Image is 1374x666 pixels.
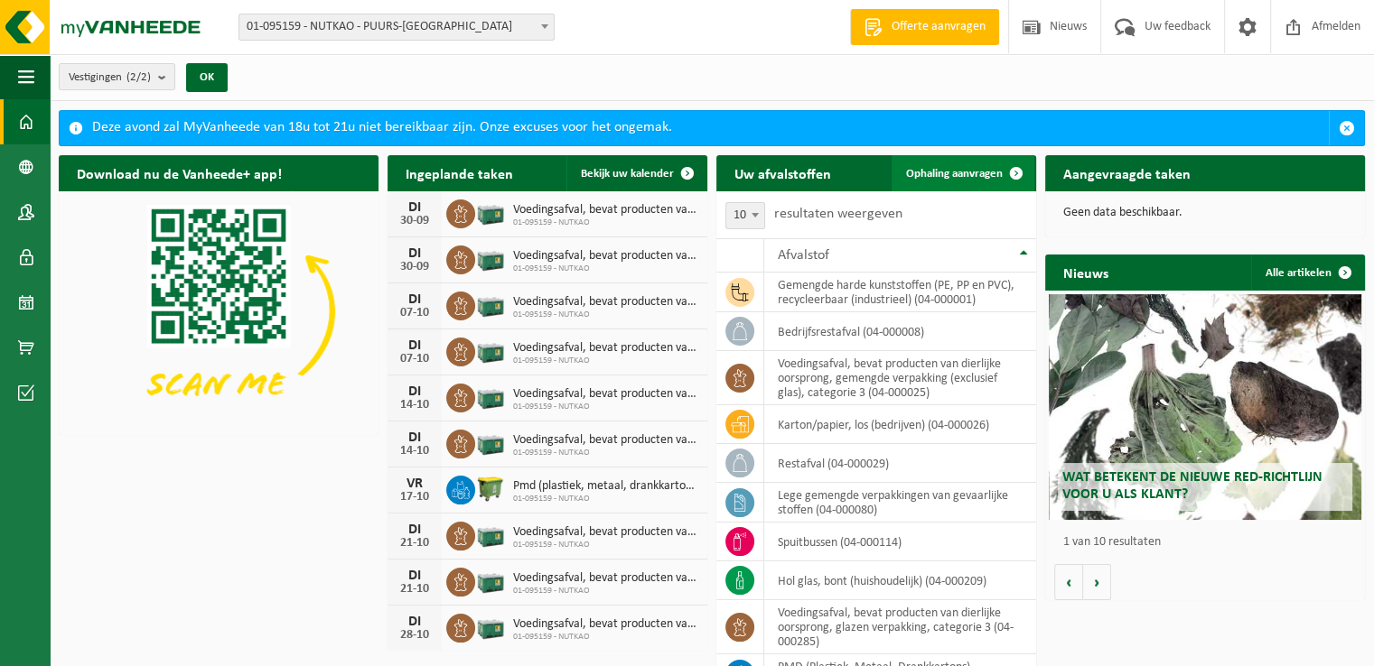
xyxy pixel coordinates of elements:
[397,215,433,227] div: 30-09
[581,168,674,180] span: Bekijk uw kalender
[764,351,1036,405] td: voedingsafval, bevat producten van dierlijke oorsprong, gemengde verpakking (exclusief glas), cat...
[1062,470,1323,502] span: Wat betekent de nieuwe RED-richtlijn voor u als klant?
[397,476,433,491] div: VR
[513,402,698,412] span: 01-095159 - NUTKAO
[397,338,433,353] div: DI
[1045,155,1209,190] h2: Aangevraagde taken
[892,155,1034,191] a: Ophaling aanvragen
[69,64,151,91] span: Vestigingen
[397,569,433,583] div: DI
[566,155,706,191] a: Bekijk uw kalender
[764,312,1036,351] td: bedrijfsrestafval (04-000008)
[764,600,1036,654] td: voedingsafval, bevat producten van dierlijke oorsprong, glazen verpakking, categorie 3 (04-000285)
[397,292,433,307] div: DI
[397,246,433,261] div: DI
[513,494,698,504] span: 01-095159 - NUTKAO
[716,155,849,190] h2: Uw afvalstoffen
[475,381,506,412] img: PB-LB-0680-HPE-GN-01
[1083,564,1111,600] button: Volgende
[126,71,151,83] count: (2/2)
[1251,254,1363,291] a: Alle artikelen
[475,197,506,227] img: PB-LB-0680-HPE-GN-01
[513,249,698,264] span: Voedingsafval, bevat producten van dierlijke oorsprong, glazen verpakking, categ...
[513,586,698,597] span: 01-095159 - NUTKAO
[397,353,433,365] div: 07-10
[388,155,531,190] h2: Ingeplande taken
[397,307,433,319] div: 07-10
[397,523,433,537] div: DI
[726,203,764,228] span: 10
[513,433,698,448] span: Voedingsafval, bevat producten van dierlijke oorsprong, glazen verpakking, categ...
[774,207,902,221] label: resultaten weergeven
[513,341,698,356] span: Voedingsafval, bevat producten van dierlijke oorsprong, glazen verpakking, categ...
[397,200,433,215] div: DI
[397,615,433,629] div: DI
[397,384,433,399] div: DI
[513,632,698,643] span: 01-095159 - NUTKAO
[475,289,506,319] img: PB-LB-0680-HPE-GN-01
[764,561,1036,600] td: hol glas, bont (huishoudelijk) (04-000209)
[475,473,506,504] img: WB-1100-HPE-GN-50
[850,9,999,45] a: Offerte aanvragen
[475,243,506,273] img: PB-LB-0680-HPE-GN-01
[1063,536,1356,549] p: 1 van 10 resultaten
[397,445,433,458] div: 14-10
[764,483,1036,523] td: lege gemengde verpakkingen van gevaarlijke stoffen (04-000080)
[239,14,554,40] span: 01-095159 - NUTKAO - PUURS-SINT-AMANDS
[513,310,698,320] span: 01-095159 - NUTKAO
[475,335,506,365] img: PB-LB-0680-HPE-GN-01
[513,540,698,550] span: 01-095159 - NUTKAO
[764,444,1036,483] td: restafval (04-000029)
[513,479,698,494] span: Pmd (plastiek, metaal, drankkartons) (bedrijven)
[513,264,698,274] span: 01-095159 - NUTKAO
[513,617,698,632] span: Voedingsafval, bevat producten van dierlijke oorsprong, gemengde verpakking (exc...
[238,14,555,41] span: 01-095159 - NUTKAO - PUURS-SINT-AMANDS
[513,295,698,310] span: Voedingsafval, bevat producten van dierlijke oorsprong, gemengde verpakking (exc...
[764,273,1036,312] td: gemengde harde kunststoffen (PE, PP en PVC), recycleerbaar (industrieel) (04-000001)
[906,168,1003,180] span: Ophaling aanvragen
[397,537,433,550] div: 21-10
[764,523,1036,561] td: spuitbussen (04-000114)
[513,387,698,402] span: Voedingsafval, bevat producten van dierlijke oorsprong, gemengde verpakking (exc...
[513,571,698,586] span: Voedingsafval, bevat producten van dierlijke oorsprong, glazen verpakking, categ...
[475,519,506,550] img: PB-LB-0680-HPE-GN-01
[1045,254,1126,290] h2: Nieuws
[513,356,698,366] span: 01-095159 - NUTKAO
[1049,294,1362,520] a: Wat betekent de nieuwe RED-richtlijn voor u als klant?
[397,629,433,642] div: 28-10
[778,248,829,263] span: Afvalstof
[397,261,433,273] div: 30-09
[397,583,433,596] div: 21-10
[59,63,175,90] button: Vestigingen(2/2)
[1054,564,1083,600] button: Vorige
[397,491,433,504] div: 17-10
[92,111,1329,145] div: Deze avond zal MyVanheede van 18u tot 21u niet bereikbaar zijn. Onze excuses voor het ongemak.
[475,611,506,642] img: PB-LB-0680-HPE-GN-01
[513,217,698,228] span: 01-095159 - NUTKAO
[1063,207,1347,219] p: Geen data beschikbaar.
[513,448,698,458] span: 01-095159 - NUTKAO
[59,191,379,431] img: Download de VHEPlus App
[475,427,506,458] img: PB-LB-0680-HPE-GN-01
[764,405,1036,444] td: karton/papier, los (bedrijven) (04-000026)
[513,203,698,217] span: Voedingsafval, bevat producten van dierlijke oorsprong, gemengde verpakking (exc...
[725,202,765,229] span: 10
[59,155,300,190] h2: Download nu de Vanheede+ app!
[513,525,698,540] span: Voedingsafval, bevat producten van dierlijke oorsprong, gemengde verpakking (exc...
[887,18,990,36] span: Offerte aanvragen
[397,430,433,445] div: DI
[186,63,228,92] button: OK
[397,399,433,412] div: 14-10
[475,565,506,596] img: PB-LB-0680-HPE-GN-01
